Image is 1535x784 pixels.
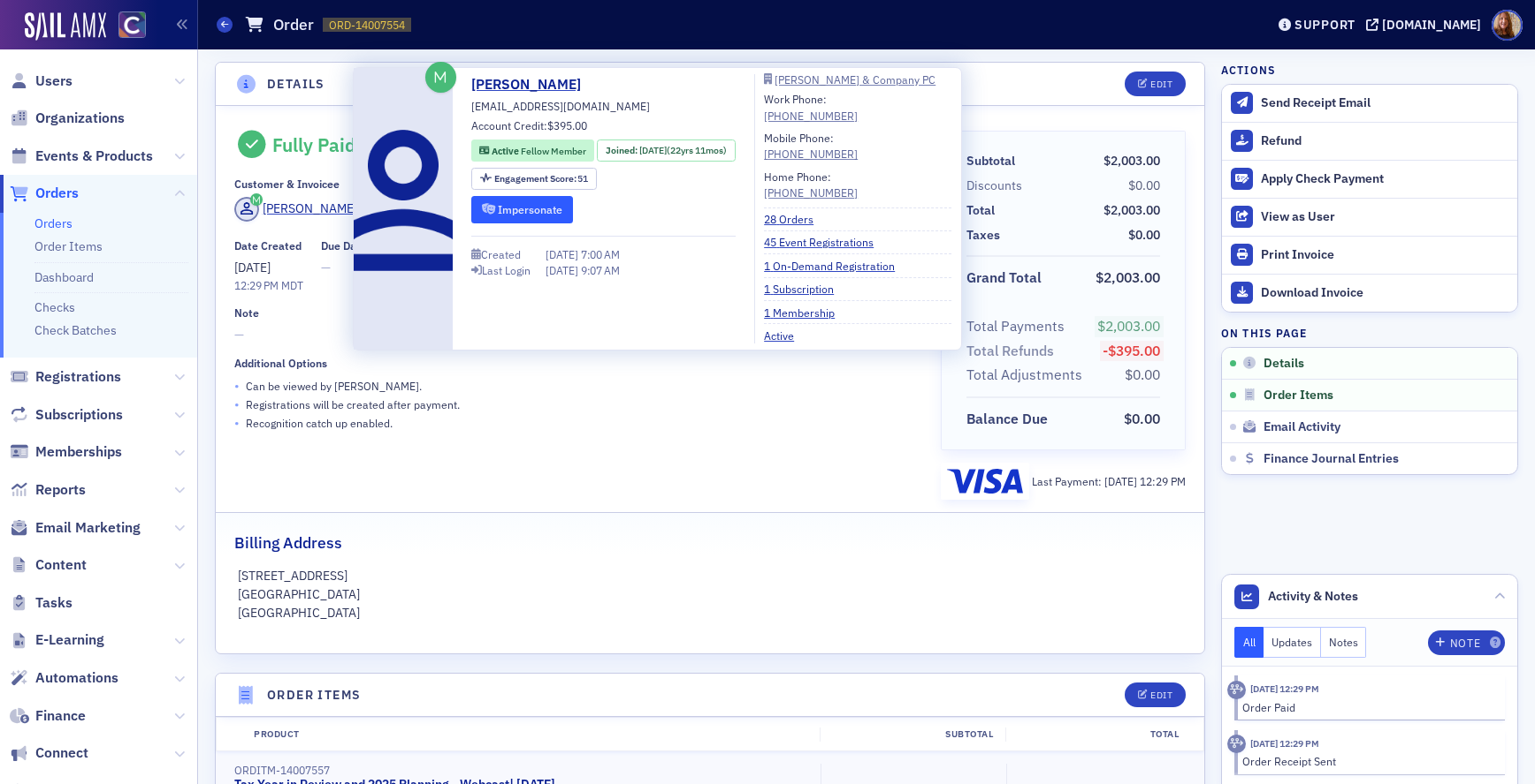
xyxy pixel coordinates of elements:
a: Content [10,555,87,575]
span: [DATE] [546,263,581,277]
span: $2,003.00 [1104,202,1160,218]
span: [DATE] [1104,474,1140,488]
span: Active [492,145,521,157]
a: 1 On-Demand Registration [764,258,908,274]
span: $0.00 [1128,177,1160,193]
a: SailAMX [25,12,106,41]
span: $0.00 [1128,227,1160,243]
span: Finance Journal Entries [1264,451,1399,467]
span: ORD-14007554 [329,18,405,33]
div: Joined: 2002-10-31 00:00:00 [597,139,735,162]
img: visa [947,469,1023,494]
div: Print Invoice [1261,247,1508,263]
span: • [234,396,240,414]
p: Can be viewed by [PERSON_NAME] . [246,378,422,394]
div: Work Phone: [764,91,858,124]
button: Notes [1321,627,1367,658]
p: Recognition catch up enabled. [246,415,393,431]
div: Engagement Score: 51 [471,168,597,190]
a: Connect [10,743,88,763]
a: Dashboard [34,269,94,285]
div: Last Payment: [1032,473,1186,489]
div: Customer & Invoicee [234,177,340,191]
div: Grand Total [966,268,1042,289]
p: [GEOGRAPHIC_DATA] [238,585,1183,604]
div: [DOMAIN_NAME] [1382,17,1481,33]
h4: Order Items [267,686,361,705]
button: Send Receipt Email [1222,85,1517,122]
span: -$395.00 [1103,342,1160,359]
div: Refund [1261,133,1508,149]
a: Orders [10,184,79,203]
p: Registrations will be created after payment. [246,396,460,412]
span: Memberships [35,442,122,462]
a: Registrations [10,367,121,387]
div: Balance Due [966,409,1048,430]
div: Note [1450,638,1480,648]
div: Subtotal [966,152,1015,170]
button: [DOMAIN_NAME] [1366,19,1487,31]
span: E-Learning [35,630,104,650]
div: [PHONE_NUMBER] [764,108,858,124]
img: SailAMX [118,11,146,39]
span: Tasks [35,593,73,613]
div: Order Receipt Sent [1242,753,1493,769]
a: 1 Membership [764,305,848,320]
button: View as User [1222,198,1517,236]
p: [STREET_ADDRESS] [238,567,1183,585]
span: Email Marketing [35,518,141,538]
div: Home Phone: [764,169,858,201]
div: [PHONE_NUMBER] [764,185,858,200]
time: 8/25/2025 12:29 PM [1250,682,1319,695]
span: Total Refunds [966,341,1060,362]
span: Automations [35,668,118,688]
a: 45 Event Registrations [764,234,887,250]
span: Email Activity [1264,419,1340,435]
span: $2,003.00 [1104,153,1160,169]
div: ORDITM-14007557 [234,764,808,777]
div: Subtotal [820,727,1005,742]
div: [PERSON_NAME] & Company PC [775,75,936,85]
span: Orders [35,184,79,203]
a: E-Learning [10,630,104,650]
div: View as User [1261,209,1508,225]
span: $0.00 [1124,410,1160,427]
time: 12:29 PM [234,278,279,292]
span: • [234,377,240,396]
a: Automations [10,668,118,688]
h4: Details [267,75,325,94]
div: Taxes [966,226,1000,245]
span: Joined : [606,144,639,158]
a: Active [764,328,807,343]
span: $2,003.00 [1097,317,1160,335]
button: Refund [1222,122,1517,160]
h4: Actions [1221,62,1276,78]
button: All [1234,627,1264,658]
div: Activity [1227,681,1246,699]
div: Date Created [234,239,302,253]
span: Users [35,72,73,91]
button: Edit [1125,72,1186,96]
span: Details [1264,356,1304,372]
a: [PERSON_NAME] [234,197,357,222]
div: Edit [1150,79,1172,89]
span: Order Items [1264,388,1333,403]
div: Edit [1150,690,1172,700]
span: • [234,414,240,433]
span: Activity & Notes [1268,587,1358,606]
button: Note [1428,630,1505,655]
div: Activity [1227,735,1246,753]
div: Mobile Phone: [764,130,858,162]
div: Download Invoice [1261,285,1508,301]
a: Tasks [10,593,73,613]
a: [PERSON_NAME] & Company PC [764,74,951,85]
a: [PHONE_NUMBER] [764,146,858,162]
div: Fully Paid [272,133,356,156]
span: — [234,326,915,344]
a: Checks [34,299,75,315]
div: Order Paid [1242,699,1493,715]
span: [EMAIL_ADDRESS][DOMAIN_NAME] [471,98,650,114]
a: Order Items [34,238,103,254]
span: Reports [35,480,86,500]
a: Subscriptions [10,405,123,425]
